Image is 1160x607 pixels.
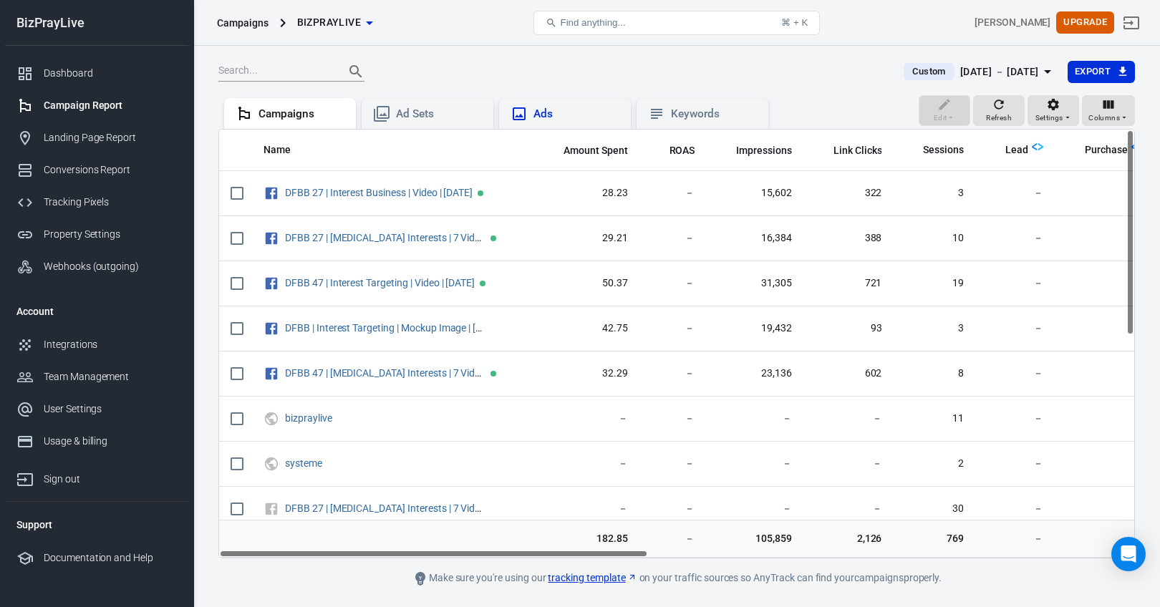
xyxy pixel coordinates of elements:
[987,366,1043,381] span: －
[651,412,695,426] span: －
[717,366,792,381] span: 23,136
[1066,321,1143,336] span: －
[217,16,269,30] div: Campaigns
[264,230,279,247] svg: Facebook Ads
[904,531,964,545] span: 769
[651,457,695,471] span: －
[736,144,792,158] span: Impressions
[1066,143,1128,157] span: Purchase
[5,186,188,218] a: Tracking Pixels
[717,531,792,545] span: 105,859
[1066,502,1143,516] span: －
[5,425,188,457] a: Usage & billing
[651,502,695,516] span: －
[44,162,177,178] div: Conversions Report
[815,231,882,246] span: 388
[904,186,964,200] span: 3
[987,231,1043,246] span: －
[973,95,1025,127] button: Refresh
[987,457,1043,471] span: －
[815,457,882,471] span: －
[533,107,619,122] div: Ads
[717,231,792,246] span: 16,384
[892,60,1067,84] button: Custom[DATE] － [DATE]
[670,142,695,159] span: The total return on ad spend
[1088,112,1120,125] span: Columns
[44,259,177,274] div: Webhooks (outgoing)
[285,278,477,288] span: DFBB 47 | Interest Targeting | Video | 8/12/25
[904,412,964,426] span: 11
[987,412,1043,426] span: －
[545,142,628,159] span: The estimated total amount of money you've spent on your campaign, ad set or ad during its schedule.
[1032,141,1043,152] img: Logo
[5,329,188,361] a: Integrations
[264,455,279,472] svg: UTM & Web Traffic
[904,231,964,246] span: 10
[717,502,792,516] span: －
[285,277,475,288] a: DFBB 47 | Interest Targeting | Video | [DATE]
[975,15,1050,30] div: Account id: 0q2gjieR
[651,231,695,246] span: －
[833,142,882,159] span: The number of clicks on links within the ad that led to advertiser-specified destinations
[285,367,526,379] a: DFBB 47 | [MEDICAL_DATA] Interests | 7 Videos | [DATE]
[285,232,526,243] a: DFBB 27 | [MEDICAL_DATA] Interests | 7 Videos | [DATE]
[285,412,332,424] a: bizpraylive
[815,186,882,200] span: 322
[815,412,882,426] span: －
[44,227,177,242] div: Property Settings
[264,143,291,157] span: Name
[285,188,475,198] span: DFBB 27 | Interest Business | Video | 8/13/25
[815,366,882,381] span: 602
[651,142,695,159] span: The total return on ad spend
[564,142,628,159] span: The estimated total amount of money you've spent on your campaign, ad set or ad during its schedule.
[651,276,695,291] span: －
[923,143,964,157] span: Sessions
[264,275,279,292] svg: Facebook Ads
[651,186,695,200] span: －
[44,195,177,210] div: Tracking Pixels
[1005,143,1028,157] span: Lead
[285,323,488,333] span: DFBB | Interest Targeting | Mockup Image | 8/12/25
[781,17,808,28] div: ⌘ + K
[545,502,628,516] span: －
[5,457,188,495] a: Sign out
[5,251,188,283] a: Webhooks (outgoing)
[339,54,373,89] button: Search
[5,393,188,425] a: User Settings
[285,503,488,513] span: DFBB 27 | ADHD Interests | 7 Videos | 8/13/25 / cpc / facebook
[815,142,882,159] span: The number of clicks on links within the ad that led to advertiser-specified destinations
[1066,412,1143,426] span: －
[297,14,361,31] span: BizPrayLive
[1131,141,1143,152] img: Logo
[987,143,1028,157] span: Lead
[904,366,964,381] span: 8
[285,457,322,469] a: systeme
[717,412,792,426] span: －
[717,321,792,336] span: 19,432
[264,410,279,427] svg: UTM & Web Traffic
[833,144,882,158] span: Link Clicks
[44,402,177,417] div: User Settings
[987,502,1043,516] span: －
[285,233,488,243] span: DFBB 27 | ADHD Interests | 7 Videos | 8/13/25
[264,500,279,518] svg: Unknown Facebook
[285,502,600,514] a: DFBB 27 | [MEDICAL_DATA] Interests | 7 Videos | [DATE] / cpc / facebook
[44,550,177,565] div: Documentation and Help
[651,366,695,381] span: －
[291,9,378,36] button: BizPrayLive
[545,231,628,246] span: 29.21
[44,98,177,113] div: Campaign Report
[285,368,488,378] span: DFBB 47 | ADHD Interests | 7 Videos | 8/13/25
[5,508,188,542] li: Support
[5,294,188,329] li: Account
[264,320,279,337] svg: Facebook Ads
[285,322,502,334] a: DFBB | Interest Targeting | Mockup Image | [DATE]
[651,321,695,336] span: －
[670,144,695,158] span: ROAS
[5,16,188,29] div: BizPrayLive
[545,531,628,545] span: 182.85
[1066,186,1143,200] span: －
[285,413,334,423] span: bizpraylive
[285,187,473,198] a: DFBB 27 | Interest Business | Video | [DATE]
[717,457,792,471] span: －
